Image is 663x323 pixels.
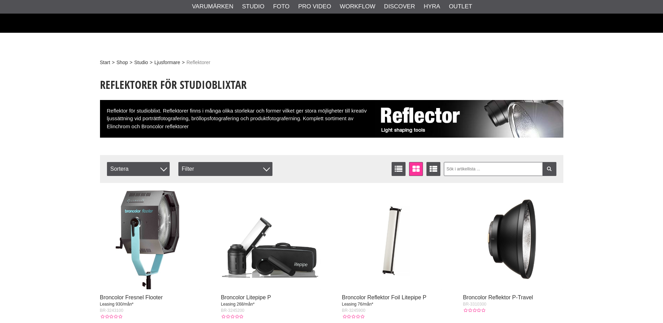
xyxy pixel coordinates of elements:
span: Leasing 268/mån* [221,302,255,307]
a: Broncolor Litepipe P [221,294,271,300]
span: BR-3243100 [100,308,123,313]
span: BR-3245200 [221,308,244,313]
span: > [112,59,115,66]
a: Broncolor Reflektor P-Travel [463,294,533,300]
span: > [150,59,153,66]
a: Studio [134,59,148,66]
a: Utökad listvisning [426,162,440,176]
a: Varumärken [192,2,233,11]
a: Filtrera [542,162,556,176]
span: BR-3245900 [342,308,365,313]
a: Studio [242,2,264,11]
a: Discover [384,2,415,11]
span: Leasing 76/mån* [342,302,373,307]
div: Kundbetyg: 0 [221,314,243,320]
span: BR-3310300 [463,302,486,307]
div: Reflektor för studioblixt. Reflektorer finns i många olika storlekar och former vilket ger stora ... [100,100,563,138]
img: Broncolor Reflektor Foil Litepipe P [342,190,442,290]
span: Reflektorer [186,59,210,66]
a: Foto [273,2,290,11]
div: Filter [178,162,272,176]
span: Leasing 930/mån* [100,302,134,307]
a: Pro Video [298,2,331,11]
span: > [182,59,185,66]
a: Workflow [340,2,375,11]
span: > [130,59,132,66]
img: Broncolor Litepipe P [221,190,321,290]
h1: Reflektorer för studioblixtar [100,77,563,92]
a: Broncolor Fresnel Flooter [100,294,163,300]
a: Outlet [449,2,472,11]
span: Sortera [107,162,170,176]
div: Kundbetyg: 0 [463,307,485,314]
a: Listvisning [392,162,406,176]
a: Fönstervisning [409,162,423,176]
a: Shop [116,59,128,66]
a: Ljusformare [154,59,180,66]
img: Lighting modifiers - Reflector [375,100,563,138]
div: Kundbetyg: 0 [100,314,122,320]
input: Sök i artikellista ... [444,162,556,176]
img: Broncolor Fresnel Flooter [100,190,200,290]
a: Hyra [424,2,440,11]
div: Kundbetyg: 0 [342,314,364,320]
a: Broncolor Reflektor Foil Litepipe P [342,294,426,300]
img: Broncolor Reflektor P-Travel [463,190,563,290]
a: Start [100,59,110,66]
